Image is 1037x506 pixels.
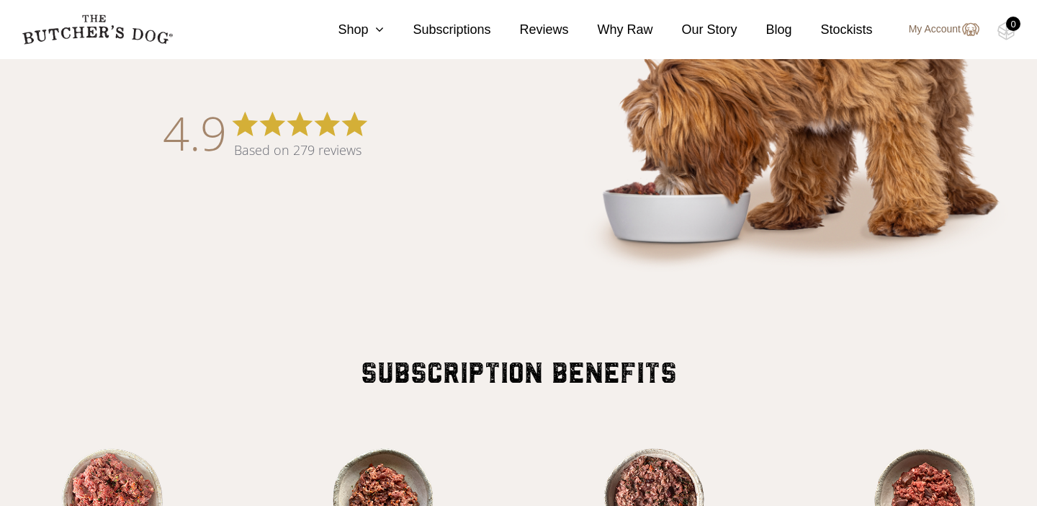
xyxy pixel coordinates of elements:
[384,20,490,40] a: Subscriptions
[361,356,677,391] h3: SUBSCRIPTION BENEFITS
[792,20,873,40] a: Stockists
[653,20,737,40] a: Our Story
[997,22,1015,40] img: TBD_Cart-Empty.png
[737,20,792,40] a: Blog
[894,21,979,38] a: My Account
[490,20,568,40] a: Reviews
[309,20,384,40] a: Shop
[569,20,653,40] a: Why Raw
[163,99,227,164] div: 4.9
[1006,17,1020,31] div: 0
[234,141,371,159] div: Based on 279 reviews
